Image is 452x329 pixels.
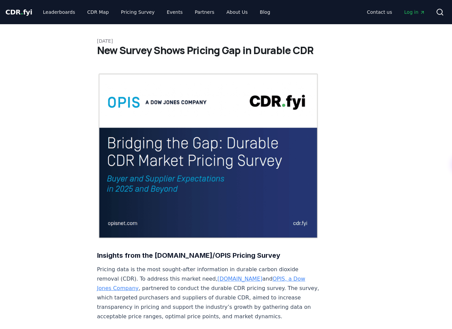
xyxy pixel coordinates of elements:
p: Pricing data is the most sought-after information in durable carbon dioxide removal (CDR). To add... [97,265,320,321]
nav: Main [38,6,276,18]
nav: Main [362,6,430,18]
strong: Insights from the [DOMAIN_NAME]/OPIS Pricing Survey [97,251,280,259]
a: About Us [221,6,253,18]
a: Events [161,6,188,18]
img: blog post image [97,73,320,239]
a: CDR Map [82,6,114,18]
a: Partners [190,6,220,18]
a: Pricing Survey [116,6,160,18]
span: Log in [404,9,425,15]
p: [DATE] [97,38,355,44]
a: Log in [399,6,430,18]
a: Contact us [362,6,398,18]
a: Leaderboards [38,6,81,18]
a: Blog [254,6,276,18]
span: . [21,8,23,16]
a: CDR.fyi [5,7,32,17]
h1: New Survey Shows Pricing Gap in Durable CDR [97,44,355,56]
a: [DOMAIN_NAME] [217,276,262,282]
span: CDR fyi [5,8,32,16]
